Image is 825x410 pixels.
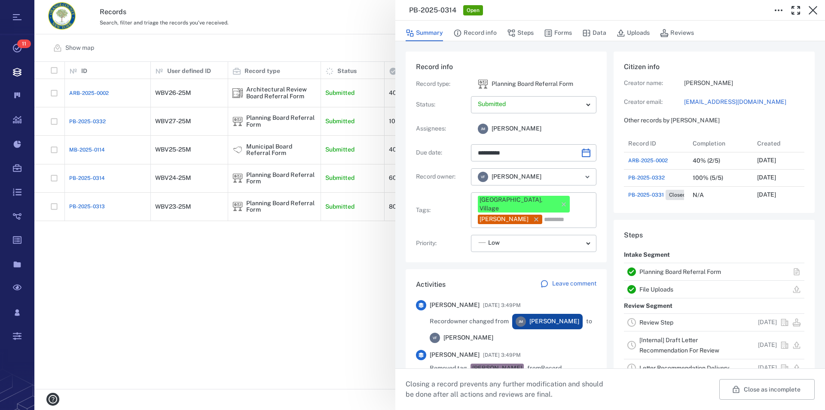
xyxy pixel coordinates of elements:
[492,80,573,88] p: Planning Board Referral Form
[758,341,777,349] p: [DATE]
[757,156,776,165] p: [DATE]
[430,364,467,373] span: Removed tag
[409,5,456,15] h3: PB-2025-0314
[617,25,650,41] button: Uploads
[472,364,522,373] div: [PERSON_NAME]
[614,52,815,220] div: Citizen infoCreator name:[PERSON_NAME]Creator email:[EMAIL_ADDRESS][DOMAIN_NAME]Other records by ...
[581,171,593,183] button: Open
[544,25,572,41] button: Forms
[787,2,804,19] button: Toggle Fullscreen
[492,173,541,181] span: [PERSON_NAME]
[480,215,529,224] div: [PERSON_NAME]
[628,131,656,155] div: Record ID
[624,135,688,152] div: Record ID
[516,316,526,327] div: J M
[478,124,488,134] div: J M
[624,79,684,88] p: Creator name:
[552,279,596,288] p: Leave comment
[453,25,497,41] button: Record info
[465,7,481,14] span: Open
[684,79,804,88] p: [PERSON_NAME]
[624,298,672,314] p: Review Segment
[639,364,729,371] a: Letter Recommendation Delivery
[416,80,467,88] p: Record type :
[770,2,787,19] button: Toggle to Edit Boxes
[483,300,521,310] span: [DATE] 3:49PM
[688,135,753,152] div: Completion
[483,350,521,360] span: [DATE] 3:49PM
[757,191,776,199] p: [DATE]
[624,247,670,263] p: Intake Segment
[684,98,804,106] a: [EMAIL_ADDRESS][DOMAIN_NAME]
[19,6,37,14] span: Help
[478,79,488,89] img: icon Planning Board Referral Form
[416,149,467,157] p: Due date :
[488,239,500,247] span: Low
[757,173,776,182] p: [DATE]
[480,196,556,213] div: [GEOGRAPHIC_DATA], Village
[478,100,583,109] p: Submitted
[586,317,592,326] span: to
[639,268,721,275] a: Planning Board Referral Form
[758,364,777,372] p: [DATE]
[507,25,534,41] button: Steps
[628,157,668,164] a: ARB-2025-0002
[443,334,493,342] span: [PERSON_NAME]
[753,135,817,152] div: Created
[614,220,815,394] div: StepsIntake SegmentPlanning Board Referral FormFile UploadsReview SegmentReview Step[DATE][Intern...
[757,131,780,155] div: Created
[628,190,689,200] a: PB-2025-0331Closed
[639,319,673,326] a: Review Step
[660,25,694,41] button: Reviews
[719,379,815,400] button: Close as incomplete
[693,175,723,181] div: 100% (5/5)
[804,2,822,19] button: Close
[406,25,443,41] button: Summary
[406,52,607,269] div: Record infoRecord type:icon Planning Board Referral FormPlanning Board Referral FormStatus:Assign...
[582,25,606,41] button: Data
[430,317,509,326] span: Record owner changed from
[416,279,446,290] h6: Activities
[478,79,488,89] div: Planning Board Referral Form
[416,206,467,215] p: Tags :
[492,125,541,133] span: [PERSON_NAME]
[406,379,610,400] p: Closing a record prevents any further modification and should be done after all actions and revie...
[17,39,31,48] span: 11
[624,116,804,125] p: Other records by [PERSON_NAME]
[577,144,595,161] button: Choose date, selected date is Sep 17, 2025
[628,191,664,199] span: PB-2025-0331
[416,62,596,72] h6: Record info
[693,192,704,198] div: N/A
[624,230,804,240] h6: Steps
[624,62,804,72] h6: Citizen info
[416,125,467,133] p: Assignees :
[416,239,467,248] p: Priority :
[693,158,720,164] div: 40% (2/5)
[527,364,562,373] span: from Record
[540,279,596,290] a: Leave comment
[624,98,684,106] p: Creator email:
[430,351,480,359] span: [PERSON_NAME]
[416,173,467,181] p: Record owner :
[693,131,725,155] div: Completion
[667,191,687,199] span: Closed
[478,172,488,182] div: V F
[639,337,719,354] a: [Internal] Draft Letter Recommendation For Review
[529,317,579,326] span: [PERSON_NAME]
[430,333,440,343] div: V F
[758,318,777,327] p: [DATE]
[416,100,467,109] p: Status :
[430,301,480,310] span: [PERSON_NAME]
[639,286,673,293] a: File Uploads
[628,174,665,182] a: PB-2025-0332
